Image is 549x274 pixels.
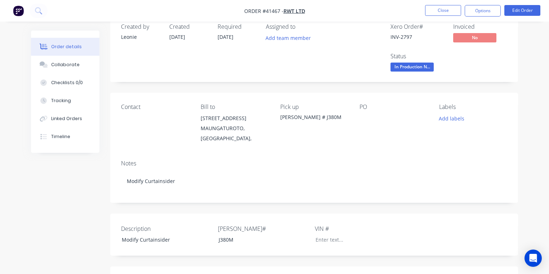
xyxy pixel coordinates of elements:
div: Created by [121,23,161,30]
span: [DATE] [169,33,185,40]
div: Bill to [201,104,269,110]
button: Checklists 0/0 [31,74,99,92]
div: [STREET_ADDRESS]MAUNGATUROTO, [GEOGRAPHIC_DATA], [201,113,269,143]
button: Linked Orders [31,110,99,128]
div: Invoiced [453,23,507,30]
button: Timeline [31,128,99,146]
div: Contact [121,104,189,110]
div: Checklists 0/0 [51,79,83,86]
div: Pick up [280,104,348,110]
div: INV-2797 [390,33,445,41]
div: Leonie [121,33,161,41]
div: Required [218,23,257,30]
div: Timeline [51,133,70,140]
div: Modify Curtainsider [121,170,507,192]
div: Order details [51,44,82,50]
button: Add team member [266,33,315,43]
div: PO [360,104,428,110]
span: In Production N... [390,63,434,72]
div: [STREET_ADDRESS] [201,113,269,123]
button: Order details [31,38,99,56]
div: Modify Curtainsider [116,234,206,245]
label: Description [121,224,211,233]
div: Linked Orders [51,115,82,122]
span: [DATE] [218,33,233,40]
button: Collaborate [31,56,99,74]
div: Collaborate [51,61,80,68]
button: Options [465,5,501,17]
span: Order #41467 - [244,8,284,14]
a: RWT Ltd [284,8,305,14]
div: Status [390,53,445,60]
button: Add team member [262,33,315,43]
span: No [453,33,496,42]
div: MAUNGATUROTO, [GEOGRAPHIC_DATA], [201,123,269,143]
label: [PERSON_NAME]# [218,224,308,233]
img: Factory [13,5,24,16]
div: Created [169,23,209,30]
div: [PERSON_NAME] # J380M [280,113,348,121]
button: Tracking [31,92,99,110]
button: Close [425,5,461,16]
div: Open Intercom Messenger [525,250,542,267]
button: Add labels [435,113,468,123]
button: In Production N... [390,63,434,73]
label: VIN # [315,224,405,233]
div: Assigned to [266,23,338,30]
div: Notes [121,160,507,167]
div: Xero Order # [390,23,445,30]
button: Edit Order [504,5,540,16]
div: Labels [439,104,507,110]
div: J380M [213,234,303,245]
div: Tracking [51,97,71,104]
